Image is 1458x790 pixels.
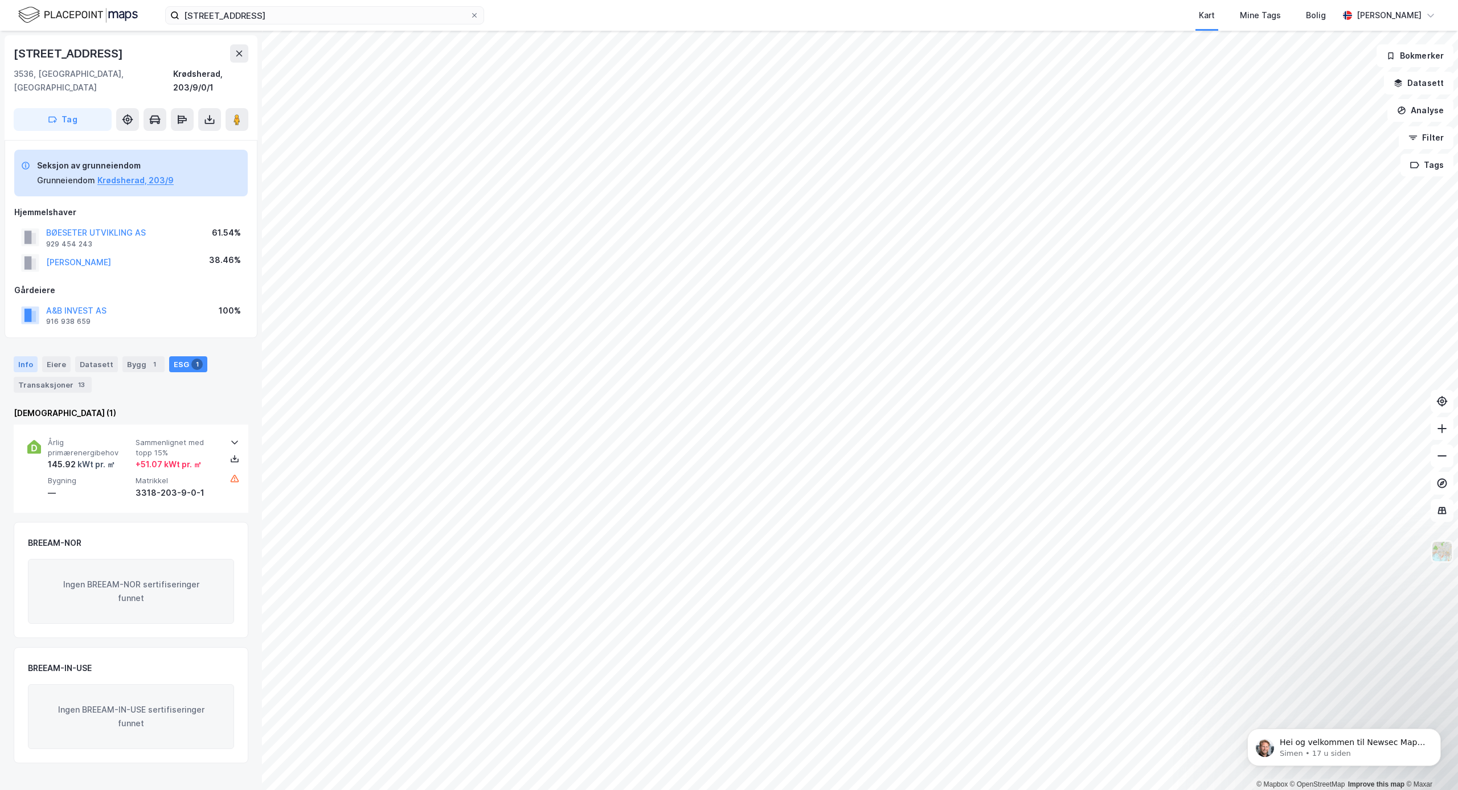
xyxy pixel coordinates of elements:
div: BREEAM-IN-USE [28,661,92,675]
img: Z [1431,541,1453,562]
div: + 51.07 kWt pr. ㎡ [136,458,202,471]
a: Mapbox [1256,780,1288,788]
div: Kart [1199,9,1215,22]
div: — [48,486,131,500]
div: 929 454 243 [46,240,92,249]
div: 1 [191,359,203,370]
span: Bygning [48,476,131,485]
div: Ingen BREEAM-NOR sertifiseringer funnet [28,559,234,624]
div: Grunneiendom [37,174,95,187]
div: 1 [149,359,160,370]
span: Matrikkel [136,476,219,485]
div: 145.92 [48,458,115,471]
div: [DEMOGRAPHIC_DATA] (1) [14,406,248,420]
div: 61.54% [212,226,241,240]
button: Bokmerker [1377,44,1453,67]
div: Krødsherad, 203/9/0/1 [173,67,248,94]
div: Datasett [75,356,118,372]
div: 13 [76,379,87,390]
div: Hjemmelshaver [14,205,248,219]
iframe: Intercom notifications melding [1230,705,1458,784]
div: Info [14,356,38,372]
div: Seksjon av grunneiendom [37,159,174,172]
div: Transaksjoner [14,377,92,393]
div: 100% [219,304,241,318]
img: logo.f888ab2527a4732fd821a326f86c7f29.svg [18,5,138,25]
a: Improve this map [1348,780,1404,788]
span: Sammenlignet med topp 15% [136,438,219,458]
div: 38.46% [209,253,241,267]
button: Tags [1400,154,1453,176]
div: 916 938 659 [46,317,91,326]
button: Krødsherad, 203/9 [97,174,174,187]
div: Bygg [122,356,165,372]
div: Mine Tags [1240,9,1281,22]
div: [STREET_ADDRESS] [14,44,125,63]
div: 3318-203-9-0-1 [136,486,219,500]
div: 3536, [GEOGRAPHIC_DATA], [GEOGRAPHIC_DATA] [14,67,173,94]
div: kWt pr. ㎡ [76,458,115,471]
button: Filter [1399,126,1453,149]
button: Analyse [1387,99,1453,122]
div: ESG [169,356,207,372]
div: Eiere [42,356,71,372]
div: BREEAM-NOR [28,536,81,550]
div: [PERSON_NAME] [1357,9,1422,22]
input: Søk på adresse, matrikkel, gårdeiere, leietakere eller personer [179,7,470,24]
span: Årlig primærenergibehov [48,438,131,458]
div: Gårdeiere [14,283,248,297]
button: Tag [14,108,112,131]
a: OpenStreetMap [1290,780,1345,788]
div: Ingen BREEAM-IN-USE sertifiseringer funnet [28,684,234,749]
button: Datasett [1384,72,1453,94]
div: Bolig [1306,9,1326,22]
